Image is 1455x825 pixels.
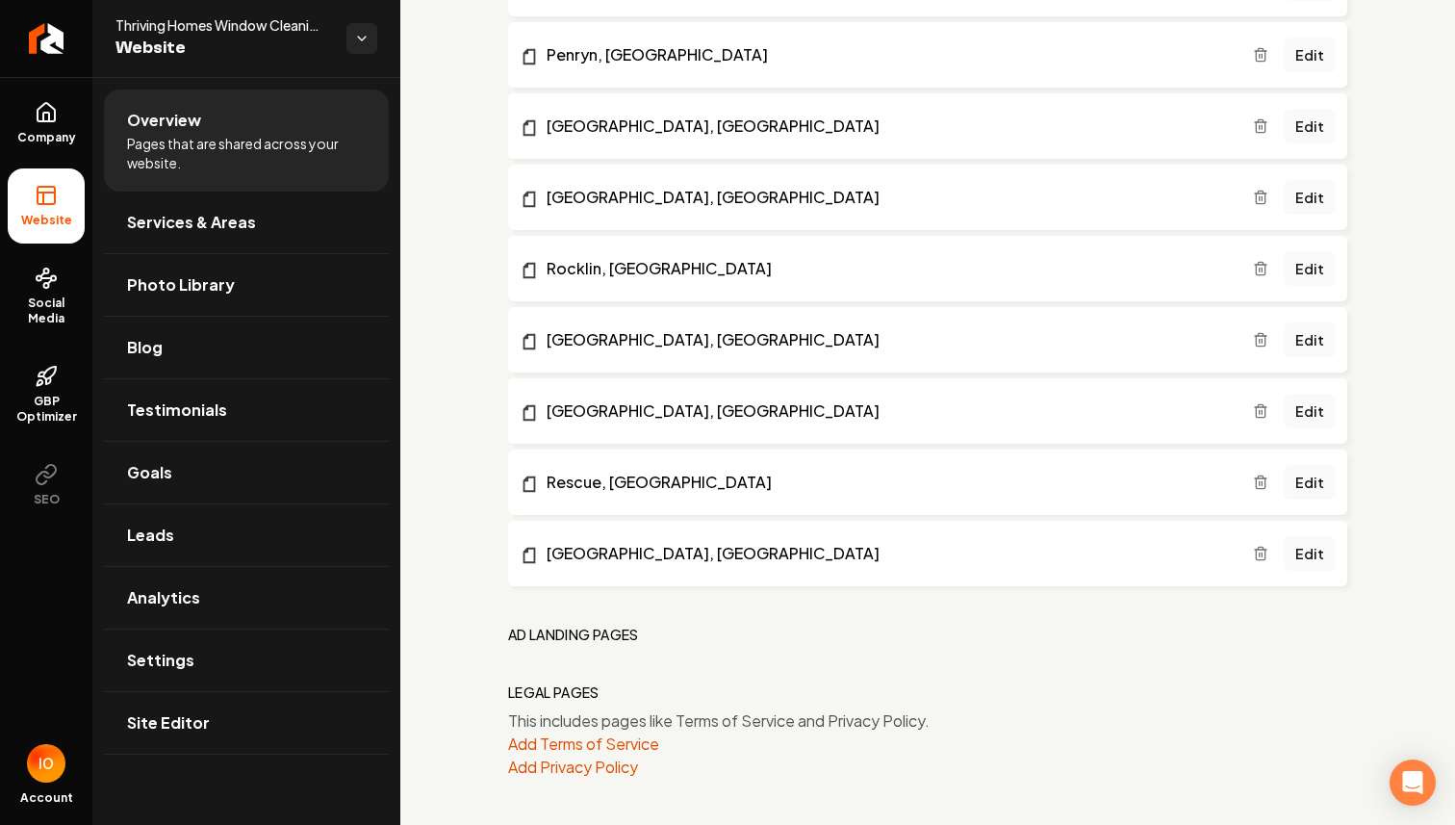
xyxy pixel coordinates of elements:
span: Social Media [8,296,85,326]
a: Company [8,86,85,161]
a: [GEOGRAPHIC_DATA], [GEOGRAPHIC_DATA] [520,115,1253,138]
a: [GEOGRAPHIC_DATA], [GEOGRAPHIC_DATA] [520,328,1253,351]
span: Site Editor [127,711,210,735]
a: Edit [1284,251,1336,286]
h2: Ad landing pages [508,625,639,644]
a: [GEOGRAPHIC_DATA], [GEOGRAPHIC_DATA] [520,542,1253,565]
a: Services & Areas [104,192,389,253]
a: Edit [1284,109,1336,143]
a: [GEOGRAPHIC_DATA], [GEOGRAPHIC_DATA] [520,400,1253,423]
span: Photo Library [127,273,235,296]
a: Edit [1284,536,1336,571]
a: Blog [104,317,389,378]
span: Account [20,790,73,806]
a: Goals [104,442,389,503]
a: Penryn, [GEOGRAPHIC_DATA] [520,43,1253,66]
a: Site Editor [104,692,389,754]
span: SEO [26,492,67,507]
img: Rebolt Logo [29,23,64,54]
span: Pages that are shared across your website. [127,134,366,172]
a: Edit [1284,180,1336,215]
span: Overview [127,109,201,132]
span: Thriving Homes Window Cleaning [GEOGRAPHIC_DATA] [115,15,331,35]
span: Testimonials [127,399,227,422]
span: Services & Areas [127,211,256,234]
p: This includes pages like Terms of Service and Privacy Policy. [508,709,1347,733]
a: Leads [104,504,389,566]
a: Analytics [104,567,389,629]
h2: Legal Pages [508,683,600,702]
a: Rocklin, [GEOGRAPHIC_DATA] [520,257,1253,280]
a: Edit [1284,38,1336,72]
a: Edit [1284,322,1336,357]
a: Social Media [8,251,85,342]
a: Settings [104,630,389,691]
button: Add Terms of Service [508,733,659,756]
span: Goals [127,461,172,484]
button: SEO [8,448,85,523]
span: Website [13,213,80,228]
button: Add Privacy Policy [508,756,638,779]
div: Open Intercom Messenger [1390,760,1436,806]
a: Photo Library [104,254,389,316]
a: Testimonials [104,379,389,441]
span: GBP Optimizer [8,394,85,425]
a: Rescue, [GEOGRAPHIC_DATA] [520,471,1253,494]
a: GBP Optimizer [8,349,85,440]
span: Website [115,35,331,62]
span: Leads [127,524,174,547]
a: Edit [1284,394,1336,428]
span: Blog [127,336,163,359]
span: Company [10,130,84,145]
span: Settings [127,649,194,672]
img: Ivan o [27,744,65,783]
span: Analytics [127,586,200,609]
a: Edit [1284,465,1336,500]
button: Open user button [27,744,65,783]
a: [GEOGRAPHIC_DATA], [GEOGRAPHIC_DATA] [520,186,1253,209]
